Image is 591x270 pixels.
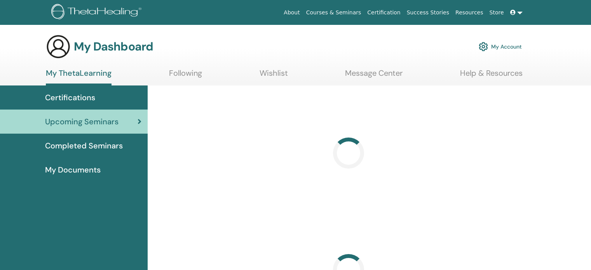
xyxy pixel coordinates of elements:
[45,92,95,103] span: Certifications
[281,5,303,20] a: About
[303,5,364,20] a: Courses & Seminars
[479,38,522,55] a: My Account
[364,5,403,20] a: Certification
[74,40,153,54] h3: My Dashboard
[45,116,119,127] span: Upcoming Seminars
[45,140,123,152] span: Completed Seminars
[460,68,523,84] a: Help & Resources
[46,34,71,59] img: generic-user-icon.jpg
[486,5,507,20] a: Store
[452,5,486,20] a: Resources
[46,68,112,85] a: My ThetaLearning
[45,164,101,176] span: My Documents
[345,68,403,84] a: Message Center
[479,40,488,53] img: cog.svg
[404,5,452,20] a: Success Stories
[260,68,288,84] a: Wishlist
[51,4,144,21] img: logo.png
[169,68,202,84] a: Following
